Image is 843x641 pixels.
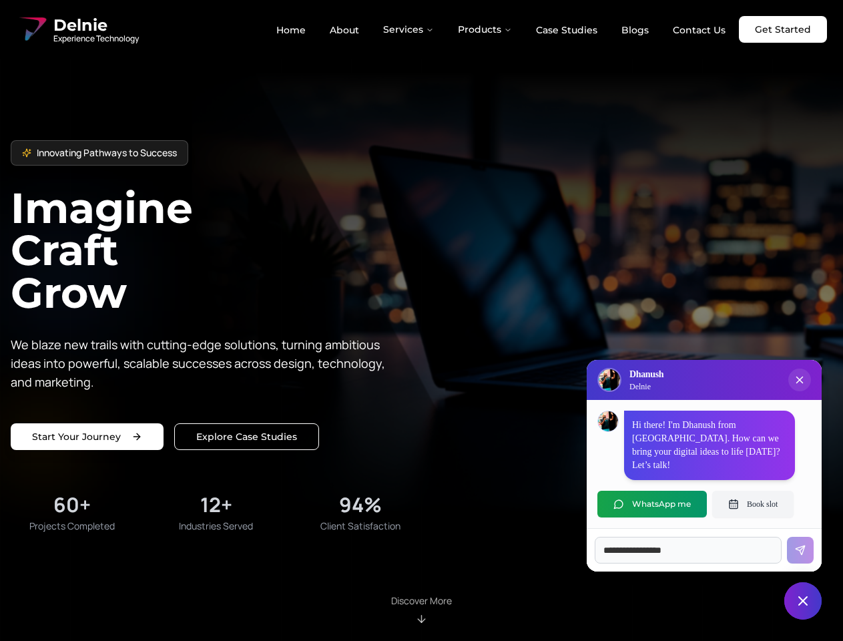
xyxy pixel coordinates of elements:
img: Delnie Logo [599,369,620,391]
p: We blaze new trails with cutting-edge solutions, turning ambitious ideas into powerful, scalable ... [11,335,395,391]
a: Home [266,19,316,41]
button: Products [447,16,523,43]
a: Contact Us [662,19,736,41]
p: Delnie [629,381,663,392]
img: Delnie Logo [16,13,48,45]
h1: Imagine Craft Grow [11,187,422,313]
button: Close chat popup [788,369,811,391]
a: Get Started [739,16,827,43]
div: 60+ [53,493,91,517]
a: Explore our solutions [174,423,319,450]
a: About [319,19,370,41]
a: Blogs [611,19,659,41]
button: Book slot [712,491,794,517]
button: Close chat [784,582,822,620]
p: Hi there! I'm Dhanush from [GEOGRAPHIC_DATA]. How can we bring your digital ideas to life [DATE]?... [632,419,787,472]
a: Case Studies [525,19,608,41]
nav: Main [266,16,736,43]
span: Innovating Pathways to Success [37,146,177,160]
div: 12+ [200,493,232,517]
button: WhatsApp me [597,491,707,517]
span: Projects Completed [29,519,115,533]
img: Dhanush [598,411,618,431]
span: Delnie [53,15,139,36]
button: Services [372,16,445,43]
span: Industries Served [179,519,253,533]
div: Scroll to About section [391,594,452,625]
a: Delnie Logo Full [16,13,139,45]
span: Client Satisfaction [320,519,400,533]
div: 94% [339,493,382,517]
a: Start your project with us [11,423,164,450]
h3: Dhanush [629,368,663,381]
p: Discover More [391,594,452,608]
span: Experience Technology [53,33,139,44]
